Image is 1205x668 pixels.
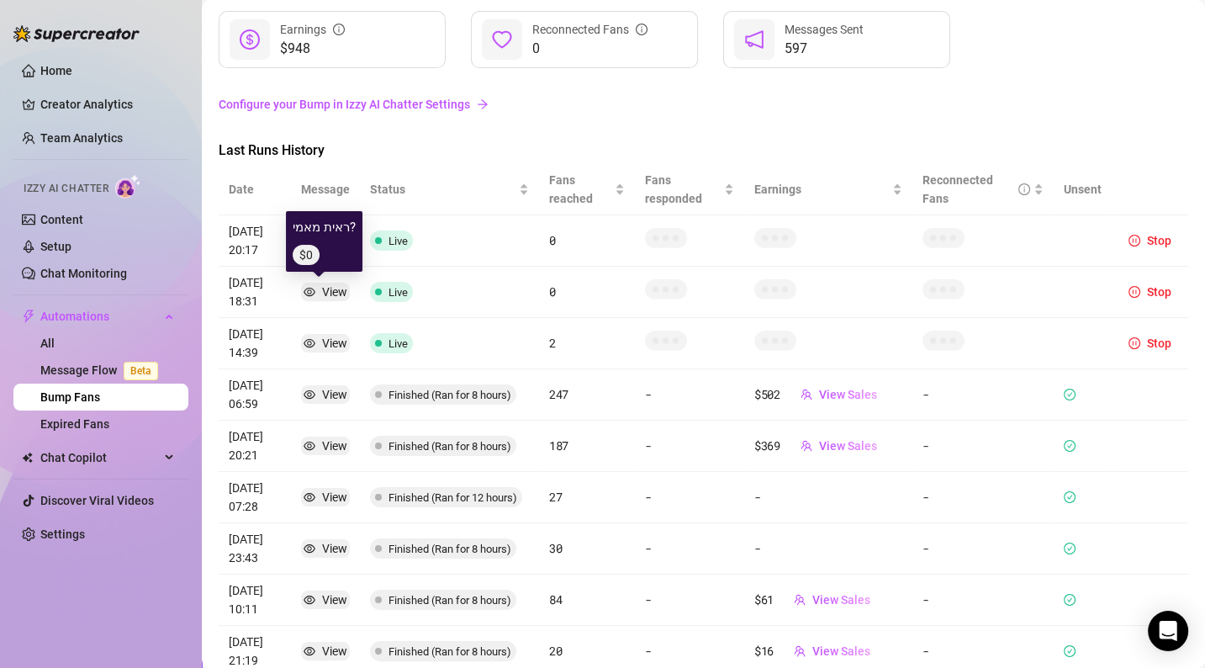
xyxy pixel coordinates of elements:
[549,231,625,250] article: 0
[40,444,160,471] span: Chat Copilot
[754,591,774,609] article: $61
[1064,645,1076,657] span: check-circle
[1122,231,1178,251] button: Stop
[785,39,864,59] span: 597
[322,283,347,301] div: View
[539,164,635,215] th: Fans reached
[744,164,912,215] th: Earnings
[785,23,864,36] span: Messages Sent
[780,586,884,613] button: View Sales
[922,591,1044,609] article: -
[922,385,1044,404] article: -
[388,389,511,401] span: Finished (Ran for 8 hours)
[40,363,165,377] a: Message FlowBeta
[322,591,347,609] div: View
[549,437,625,455] article: 187
[304,389,315,400] span: eye
[1064,440,1076,452] span: check-circle
[1147,234,1171,247] span: Stop
[636,24,647,35] span: info-circle
[229,376,281,413] article: [DATE] 06:59
[322,385,347,404] div: View
[115,174,141,199] img: AI Chatter
[549,488,625,506] article: 27
[40,528,85,541] a: Settings
[754,180,889,199] span: Earnings
[219,95,1188,114] a: Configure your Bump in Izzy AI Chatter Settings
[219,88,1188,120] a: Configure your Bump in Izzy AI Chatter Settingsarrow-right
[304,645,315,657] span: eye
[322,642,347,660] div: View
[240,29,260,50] span: dollar
[922,171,1030,208] div: Reconnected Fans
[549,334,625,353] article: 2
[304,543,315,554] span: eye
[549,283,625,301] article: 0
[229,479,281,516] article: [DATE] 07:28
[645,642,734,660] article: -
[388,235,408,247] span: Live
[1128,286,1140,298] span: pause-circle
[645,385,734,404] article: -
[124,362,158,380] span: Beta
[532,39,647,59] span: 0
[322,539,347,558] div: View
[645,171,721,208] span: Fans responded
[40,267,127,280] a: Chat Monitoring
[1122,333,1178,353] button: Stop
[388,594,511,607] span: Finished (Ran for 8 hours)
[794,645,806,657] span: team
[549,539,625,558] article: 30
[1054,164,1112,215] th: Unsent
[388,440,511,453] span: Finished (Ran for 8 hours)
[22,452,33,464] img: Chat Copilot
[801,389,812,400] span: team
[754,385,780,404] article: $502
[1128,235,1140,247] span: pause-circle
[754,437,780,455] article: $369
[229,530,281,567] article: [DATE] 23:43
[304,440,315,452] span: eye
[922,642,1044,660] article: -
[229,427,281,464] article: [DATE] 20:21
[370,180,515,199] span: Status
[40,131,123,145] a: Team Analytics
[333,24,345,35] span: info-circle
[1148,611,1188,651] div: Open Intercom Messenger
[388,286,408,299] span: Live
[549,385,625,404] article: 247
[1018,183,1030,195] span: info-circle
[1147,337,1171,350] span: Stop
[40,64,72,77] a: Home
[754,488,761,506] article: -
[1064,491,1076,503] span: check-circle
[819,439,877,453] span: View Sales
[291,164,360,215] th: Message
[229,273,281,310] article: [DATE] 18:31
[801,440,812,452] span: team
[744,29,764,50] span: notification
[477,98,489,110] span: arrow-right
[1128,337,1140,349] span: pause-circle
[293,218,356,238] article: ראית מאמי?
[229,581,281,618] article: [DATE] 10:11
[754,642,774,660] article: $16
[812,644,870,658] span: View Sales
[645,437,734,455] article: -
[1064,594,1076,606] span: check-circle
[549,591,625,609] article: 84
[40,91,175,118] a: Creator Analytics
[754,539,761,558] article: -
[787,381,891,408] button: View Sales
[40,213,83,226] a: Content
[549,642,625,660] article: 20
[304,286,315,298] span: eye
[40,417,109,431] a: Expired Fans
[24,181,108,197] span: Izzy AI Chatter
[304,491,315,503] span: eye
[304,337,315,349] span: eye
[1064,389,1076,400] span: check-circle
[13,25,140,42] img: logo-BBDzfeDw.svg
[388,491,517,504] span: Finished (Ran for 12 hours)
[40,390,100,404] a: Bump Fans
